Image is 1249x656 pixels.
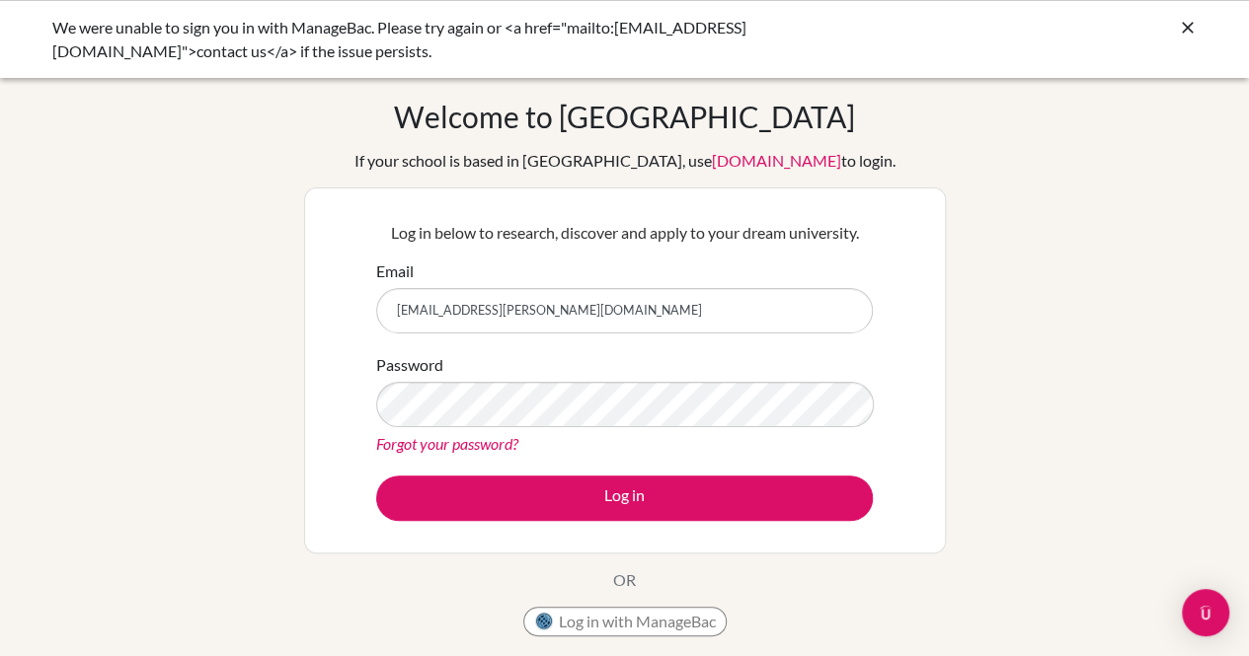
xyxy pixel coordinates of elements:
[354,149,896,173] div: If your school is based in [GEOGRAPHIC_DATA], use to login.
[523,607,727,636] button: Log in with ManageBac
[1182,589,1229,636] div: Open Intercom Messenger
[376,259,414,283] label: Email
[52,16,901,63] div: We were unable to sign you in with ManageBac. Please try again or <a href="mailto:[EMAIL_ADDRESS]...
[376,475,873,521] button: Log in
[376,353,443,377] label: Password
[613,568,636,592] p: OR
[394,99,855,134] h1: Welcome to [GEOGRAPHIC_DATA]
[376,434,518,453] a: Forgot your password?
[376,221,873,245] p: Log in below to research, discover and apply to your dream university.
[712,151,841,170] a: [DOMAIN_NAME]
